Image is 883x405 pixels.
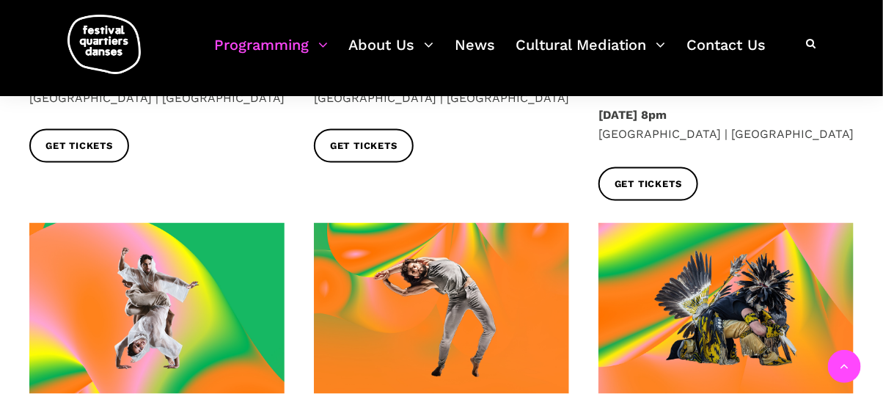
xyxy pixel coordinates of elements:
p: [GEOGRAPHIC_DATA] | [GEOGRAPHIC_DATA] [598,106,854,143]
a: Cultural Mediation [516,32,666,76]
span: Get tickets [615,177,682,192]
span: Get tickets [45,139,113,154]
a: Programming [214,32,328,76]
a: Contact Us [686,32,766,76]
a: News [455,32,495,76]
a: About Us [349,32,434,76]
strong: [DATE] 8pm [598,108,667,122]
span: Get tickets [330,139,397,154]
a: Get tickets [29,129,129,162]
a: Get tickets [314,129,414,162]
a: Get tickets [598,167,698,200]
img: logo-fqd-med [67,15,141,74]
